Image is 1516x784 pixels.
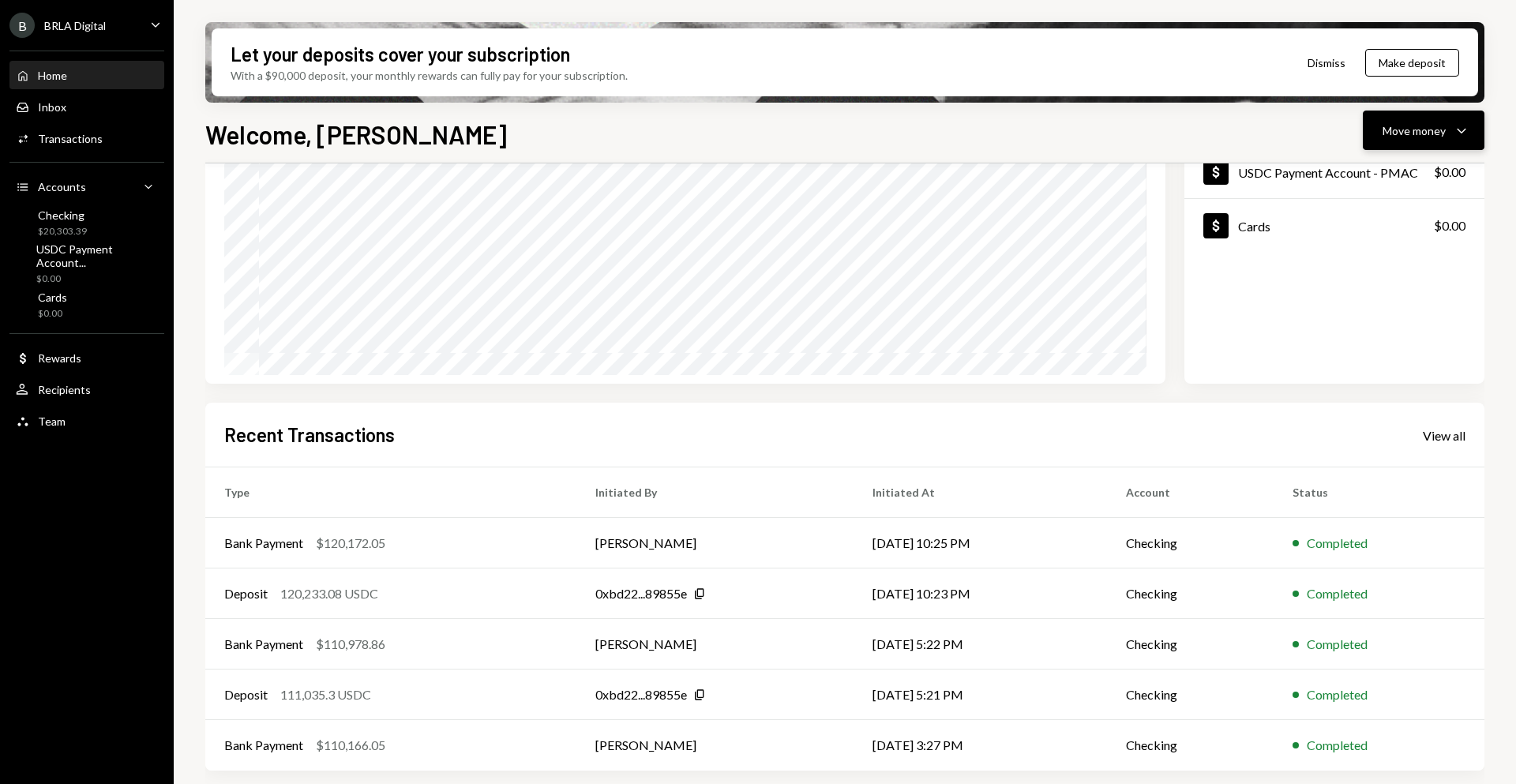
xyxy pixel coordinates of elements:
[1107,720,1274,771] td: Checking
[38,132,103,145] div: Transactions
[9,13,35,38] div: B
[224,422,395,448] h2: Recent Transactions
[1288,44,1365,81] button: Dismiss
[9,286,164,324] a: Cards$0.00
[224,736,303,755] div: Bank Payment
[280,685,371,704] div: 111,035.3 USDC
[38,69,67,82] div: Home
[1107,568,1274,619] td: Checking
[224,534,303,553] div: Bank Payment
[1238,165,1418,180] div: USDC Payment Account - PMAC
[1307,534,1368,553] div: Completed
[1107,619,1274,670] td: Checking
[9,172,164,201] a: Accounts
[854,467,1107,518] th: Initiated At
[854,518,1107,568] td: [DATE] 10:25 PM
[38,291,67,304] div: Cards
[9,204,164,242] a: Checking$20,303.39
[576,518,854,568] td: [PERSON_NAME]
[38,208,87,222] div: Checking
[9,61,164,89] a: Home
[1107,670,1274,720] td: Checking
[9,92,164,121] a: Inbox
[44,19,106,32] div: BRLA Digital
[1434,163,1465,182] div: $0.00
[576,467,854,518] th: Initiated By
[1434,216,1465,235] div: $0.00
[1423,426,1465,444] a: View all
[1307,635,1368,654] div: Completed
[38,225,87,238] div: $20,303.39
[1184,145,1484,198] a: USDC Payment Account - PMAC$0.00
[38,383,91,396] div: Recipients
[1307,584,1368,603] div: Completed
[1307,685,1368,704] div: Completed
[854,670,1107,720] td: [DATE] 5:21 PM
[38,351,81,365] div: Rewards
[1238,219,1270,234] div: Cards
[38,180,86,193] div: Accounts
[316,736,385,755] div: $110,166.05
[9,245,164,283] a: USDC Payment Account...$0.00
[205,467,576,518] th: Type
[1423,428,1465,444] div: View all
[1107,518,1274,568] td: Checking
[36,272,158,286] div: $0.00
[224,685,268,704] div: Deposit
[576,619,854,670] td: [PERSON_NAME]
[595,584,687,603] div: 0xbd22...89855e
[9,407,164,435] a: Team
[205,118,507,150] h1: Welcome, [PERSON_NAME]
[854,568,1107,619] td: [DATE] 10:23 PM
[9,343,164,372] a: Rewards
[576,720,854,771] td: [PERSON_NAME]
[1274,467,1484,518] th: Status
[595,685,687,704] div: 0xbd22...89855e
[1363,111,1484,150] button: Move money
[38,307,67,321] div: $0.00
[231,67,628,84] div: With a $90,000 deposit, your monthly rewards can fully pay for your subscription.
[224,584,268,603] div: Deposit
[36,242,158,269] div: USDC Payment Account...
[38,415,66,428] div: Team
[38,100,66,114] div: Inbox
[316,534,385,553] div: $120,172.05
[1383,122,1446,139] div: Move money
[1365,49,1459,77] button: Make deposit
[1107,467,1274,518] th: Account
[316,635,385,654] div: $110,978.86
[1184,199,1484,252] a: Cards$0.00
[854,720,1107,771] td: [DATE] 3:27 PM
[280,584,378,603] div: 120,233.08 USDC
[224,635,303,654] div: Bank Payment
[854,619,1107,670] td: [DATE] 5:22 PM
[231,41,570,67] div: Let your deposits cover your subscription
[1307,736,1368,755] div: Completed
[9,124,164,152] a: Transactions
[9,375,164,403] a: Recipients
